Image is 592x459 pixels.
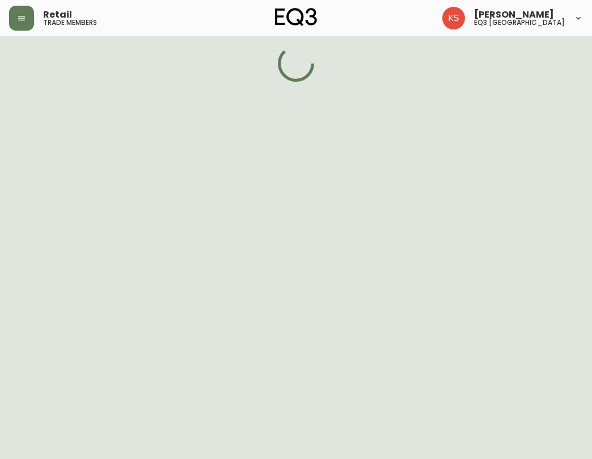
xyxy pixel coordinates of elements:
h5: eq3 [GEOGRAPHIC_DATA] [474,19,565,26]
h5: trade members [43,19,97,26]
img: e2d2a50d62d185d4f6f97e5250e9c2c6 [442,7,465,30]
img: logo [275,8,317,26]
span: Retail [43,10,72,19]
span: [PERSON_NAME] [474,10,554,19]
